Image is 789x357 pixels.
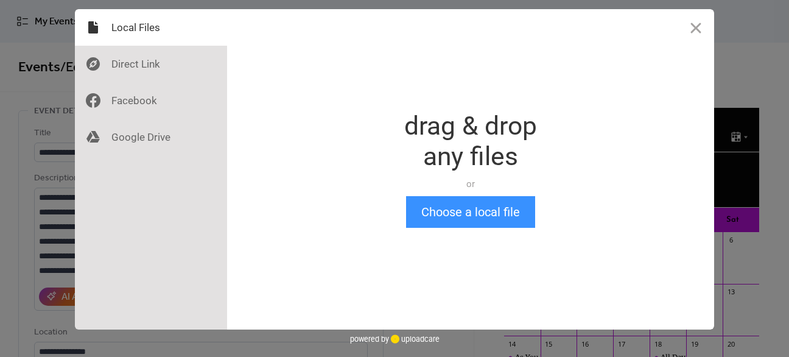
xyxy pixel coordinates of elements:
[404,178,537,190] div: or
[75,82,227,119] div: Facebook
[389,334,440,344] a: uploadcare
[75,46,227,82] div: Direct Link
[75,119,227,155] div: Google Drive
[75,9,227,46] div: Local Files
[404,111,537,172] div: drag & drop any files
[678,9,714,46] button: Close
[350,330,440,348] div: powered by
[406,196,535,228] button: Choose a local file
